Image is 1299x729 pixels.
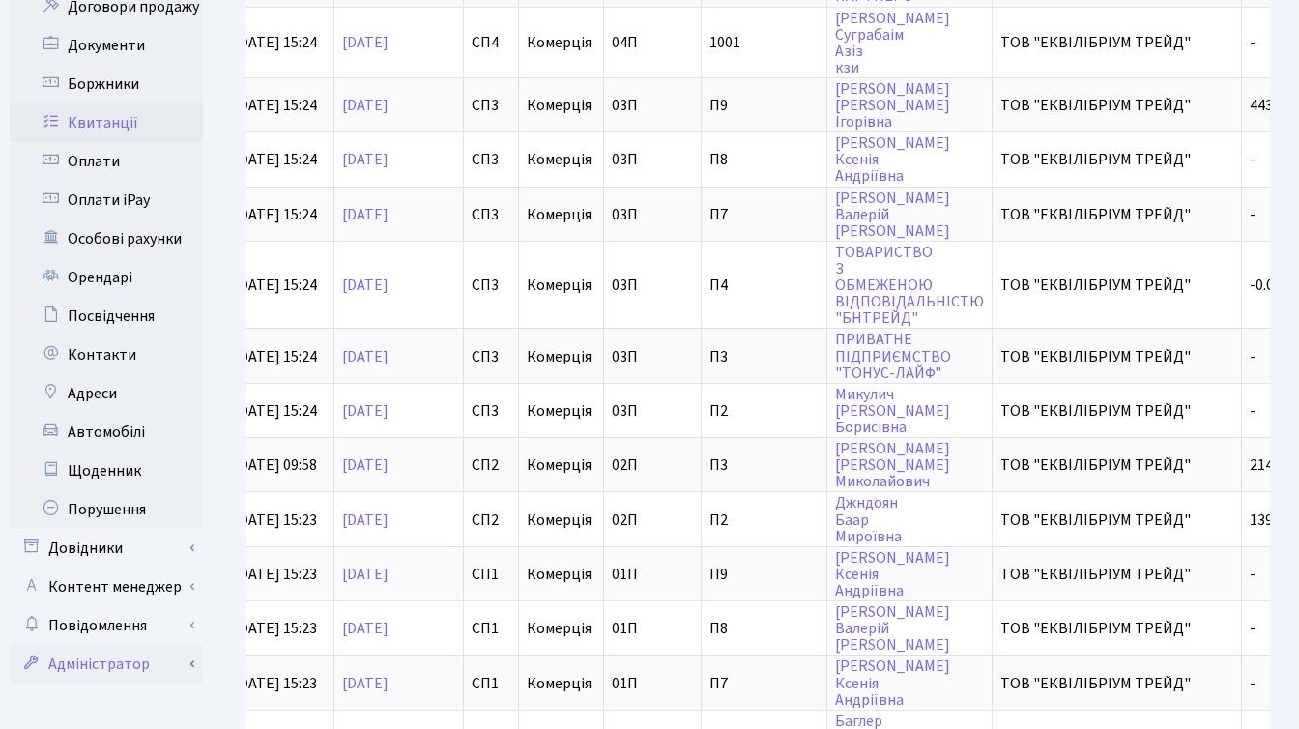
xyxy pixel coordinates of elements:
[612,149,638,170] span: 03П
[527,673,592,694] span: Комерція
[234,149,317,170] span: [DATE] 15:24
[1250,204,1256,225] span: -
[10,103,203,142] a: Квитанції
[1250,564,1256,585] span: -
[835,8,950,78] a: [PERSON_NAME]СуграбаімАзізкзи
[342,510,389,531] a: [DATE]
[10,219,203,258] a: Особові рахунки
[472,512,510,528] span: СП2
[10,258,203,297] a: Орендарі
[835,547,950,601] a: [PERSON_NAME]КсеніяАндріївна
[234,454,317,476] span: [DATE] 09:58
[709,567,819,582] span: П9
[342,454,389,476] a: [DATE]
[10,142,203,181] a: Оплати
[10,645,203,684] a: Адміністратор
[612,204,638,225] span: 03П
[612,400,638,422] span: 03П
[10,413,203,452] a: Автомобілі
[472,277,510,293] span: СП3
[527,204,592,225] span: Комерція
[709,277,819,293] span: П4
[1250,149,1256,170] span: -
[527,149,592,170] span: Комерція
[1000,621,1233,636] span: ТОВ "ЕКВІЛІБРІУМ ТРЕЙД"
[472,98,510,113] span: СП3
[835,242,984,329] a: ТОВАРИСТВОЗОБМЕЖЕНОЮВІДПОВІДАЛЬНІСТЮ"БНТРЕЙД"
[234,400,317,422] span: [DATE] 15:24
[10,606,203,645] a: Повідомлення
[1000,457,1233,473] span: ТОВ "ЕКВІЛІБРІУМ ТРЕЙД"
[1000,567,1233,582] span: ТОВ "ЕКВІЛІБРІУМ ТРЕЙД"
[234,346,317,367] span: [DATE] 15:24
[472,35,510,50] span: СП4
[527,346,592,367] span: Комерція
[1250,454,1299,476] span: 2145.34
[835,656,950,711] a: [PERSON_NAME]КсеніяАндріївна
[527,510,592,531] span: Комерція
[527,618,592,639] span: Комерція
[709,152,819,167] span: П8
[612,32,638,53] span: 04П
[1250,400,1256,422] span: -
[472,403,510,419] span: СП3
[472,567,510,582] span: СП1
[709,349,819,364] span: П3
[612,673,638,694] span: 01П
[342,400,389,422] a: [DATE]
[10,181,203,219] a: Оплати iPay
[709,403,819,419] span: П2
[1000,207,1233,222] span: ТОВ "ЕКВІЛІБРІУМ ТРЕЙД"
[1250,346,1256,367] span: -
[472,621,510,636] span: СП1
[1000,403,1233,419] span: ТОВ "ЕКВІЛІБРІУМ ТРЕЙД"
[612,454,638,476] span: 02П
[835,493,902,547] a: ДжндоянБаарМироївна
[709,35,819,50] span: 1001
[10,26,203,65] a: Документи
[612,275,638,296] span: 03П
[1000,512,1233,528] span: ТОВ "ЕКВІЛІБРІУМ ТРЕЙД"
[612,618,638,639] span: 01П
[527,454,592,476] span: Комерція
[234,564,317,585] span: [DATE] 15:23
[234,32,317,53] span: [DATE] 15:24
[1000,98,1233,113] span: ТОВ "ЕКВІЛІБРІУМ ТРЕЙД"
[10,374,203,413] a: Адреси
[342,204,389,225] a: [DATE]
[472,676,510,691] span: СП1
[1000,35,1233,50] span: ТОВ "ЕКВІЛІБРІУМ ТРЕЙД"
[342,32,389,53] a: [DATE]
[709,98,819,113] span: П9
[342,95,389,116] a: [DATE]
[342,149,389,170] a: [DATE]
[472,207,510,222] span: СП3
[527,400,592,422] span: Комерція
[612,346,638,367] span: 03П
[10,65,203,103] a: Боржники
[527,32,592,53] span: Комерція
[709,621,819,636] span: П8
[342,564,389,585] a: [DATE]
[472,349,510,364] span: СП3
[527,95,592,116] span: Комерція
[709,512,819,528] span: П2
[472,457,510,473] span: СП2
[1000,676,1233,691] span: ТОВ "ЕКВІЛІБРІУМ ТРЕЙД"
[234,618,317,639] span: [DATE] 15:23
[234,275,317,296] span: [DATE] 15:24
[527,275,592,296] span: Комерція
[234,673,317,694] span: [DATE] 15:23
[835,78,950,132] a: [PERSON_NAME][PERSON_NAME]Ігорівна
[612,564,638,585] span: 01П
[342,346,389,367] a: [DATE]
[527,564,592,585] span: Комерція
[612,95,638,116] span: 03П
[1000,349,1233,364] span: ТОВ "ЕКВІЛІБРІУМ ТРЕЙД"
[10,568,203,606] a: Контент менеджер
[835,438,950,492] a: [PERSON_NAME][PERSON_NAME]Миколайович
[709,457,819,473] span: П3
[342,275,389,296] a: [DATE]
[234,95,317,116] span: [DATE] 15:24
[1250,32,1256,53] span: -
